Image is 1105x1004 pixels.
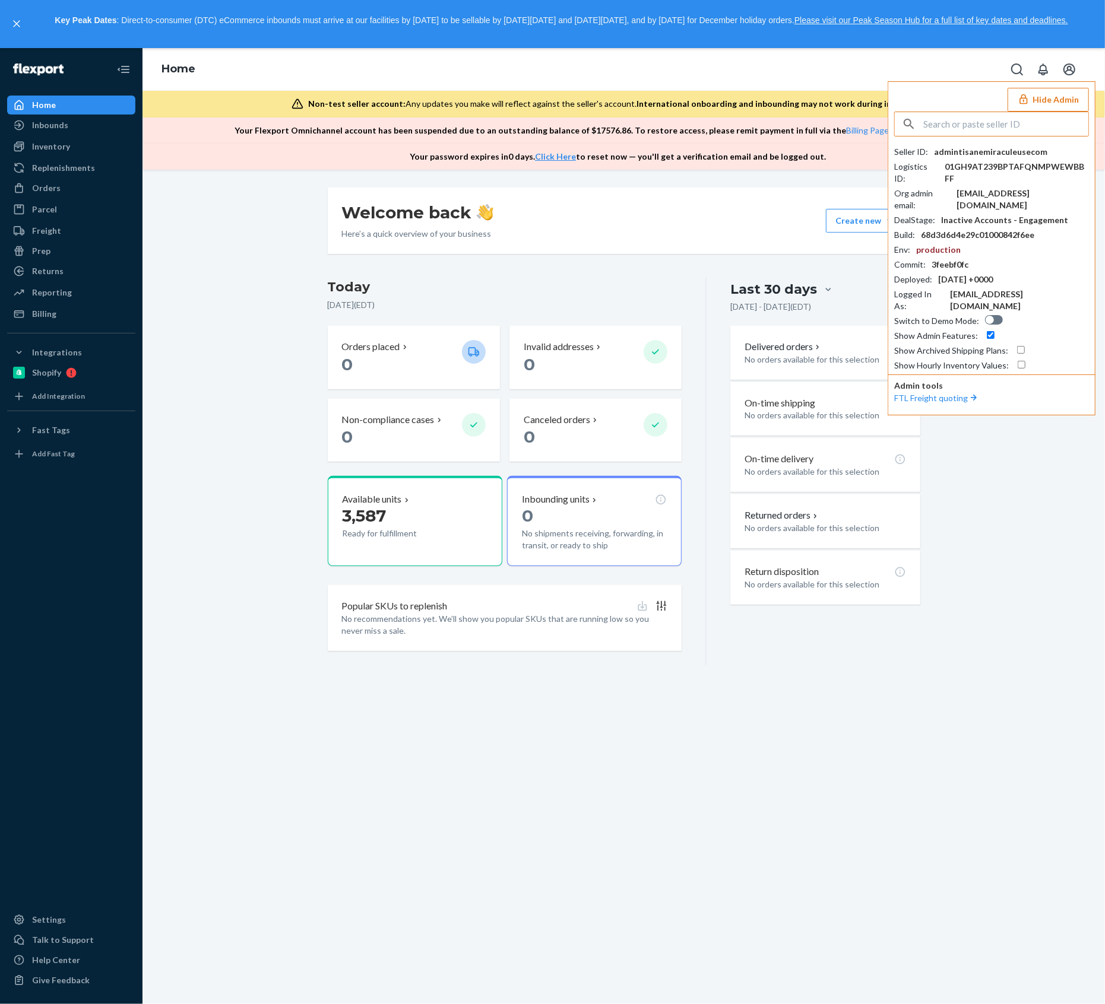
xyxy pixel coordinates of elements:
[745,452,813,466] p: On-time delivery
[7,910,135,929] a: Settings
[308,99,406,109] span: Non-test seller account:
[32,914,66,926] div: Settings
[894,330,978,342] div: Show Admin Features :
[26,8,50,19] span: Chat
[32,367,61,379] div: Shopify
[11,18,23,30] button: close,
[32,245,50,257] div: Prep
[509,399,682,462] button: Canceled orders 0
[894,274,932,285] div: Deployed :
[7,283,135,302] a: Reporting
[342,599,448,613] p: Popular SKUs to replenish
[507,476,682,566] button: Inbounding units0No shipments receiving, forwarding, in transit, or ready to ship
[32,265,64,277] div: Returns
[7,930,135,949] button: Talk to Support
[32,974,90,986] div: Give Feedback
[894,315,979,327] div: Switch to Demo Mode :
[826,209,906,233] button: Create new
[923,112,1088,136] input: Search or paste seller ID
[524,340,594,354] p: Invalid addresses
[730,280,817,298] div: Last 30 days
[32,934,94,946] div: Talk to Support
[7,96,135,115] a: Home
[950,288,1089,312] div: [EMAIL_ADDRESS][DOMAIN_NAME]
[894,146,928,158] div: Seller ID :
[894,229,915,241] div: Build :
[342,202,493,223] h1: Welcome back
[32,225,61,237] div: Freight
[32,99,56,111] div: Home
[343,506,387,526] span: 3,587
[522,506,533,526] span: 0
[535,151,576,161] a: Click Here
[32,308,56,320] div: Billing
[745,409,905,421] p: No orders available for this selection
[32,162,95,174] div: Replenishments
[342,413,435,427] p: Non-compliance cases
[342,340,400,354] p: Orders placed
[894,244,910,256] div: Env :
[7,158,135,177] a: Replenishments
[745,565,819,579] p: Return disposition
[894,288,944,312] div: Logged In As :
[55,15,116,25] strong: Key Peak Dates
[522,493,590,506] p: Inbounding units
[32,391,85,401] div: Add Integration
[7,343,135,362] button: Integrations
[7,363,135,382] a: Shopify
[894,188,951,211] div: Org admin email :
[342,427,353,447] span: 0
[328,399,500,462] button: Non-compliance cases 0
[7,116,135,135] a: Inbounds
[7,304,135,323] a: Billing
[894,360,1009,371] div: Show Hourly Inventory Values :
[7,387,135,406] a: Add Integration
[162,62,195,75] a: Home
[308,98,944,110] div: Any updates you make will reflect against the seller's account.
[32,954,80,966] div: Help Center
[32,119,68,131] div: Inbounds
[524,413,590,427] p: Canceled orders
[343,493,402,506] p: Available units
[7,221,135,240] a: Freight
[328,476,502,566] button: Available units3,587Ready for fulfillment
[938,274,993,285] div: [DATE] +0000
[1057,58,1081,81] button: Open account menu
[32,204,57,215] div: Parcel
[342,228,493,240] p: Here’s a quick overview of your business
[32,182,61,194] div: Orders
[477,204,493,221] img: hand-wave emoji
[410,151,826,163] p: Your password expires in 0 days . to reset now — you'll get a verification email and be logged out.
[32,287,72,298] div: Reporting
[1005,58,1029,81] button: Open Search Box
[7,179,135,198] a: Orders
[328,278,682,297] h3: Today
[921,229,1034,241] div: 68d3d6d4e29c01000842f6ee
[745,509,820,522] button: Returned orders
[112,58,135,81] button: Close Navigation
[916,244,961,256] div: production
[328,326,500,389] button: Orders placed 0
[1031,58,1055,81] button: Open notifications
[522,528,667,551] p: No shipments receiving, forwarding, in transit, or ready to ship
[32,449,75,459] div: Add Fast Tag
[932,259,968,271] div: 3feebf0fc
[894,380,1089,392] p: Admin tools
[941,214,1068,226] div: Inactive Accounts - Engagement
[7,262,135,281] a: Returns
[637,99,944,109] span: International onboarding and inbounding may not work during impersonation.
[745,354,905,366] p: No orders available for this selection
[524,354,535,374] span: 0
[342,354,353,374] span: 0
[13,63,64,75] img: Flexport logo
[745,340,822,354] button: Delivered orders
[152,52,205,87] ol: breadcrumbs
[945,161,1089,185] div: 01GH9AT239BPTAFQNMPWEWBBFF
[524,427,535,447] span: 0
[745,579,905,590] p: No orders available for this selection
[894,345,1008,357] div: Show Archived Shipping Plans :
[509,326,682,389] button: Invalid addresses 0
[29,11,1094,31] p: : Direct-to-consumer (DTC) eCommerce inbounds must arrive at our facilities by [DATE] to be sella...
